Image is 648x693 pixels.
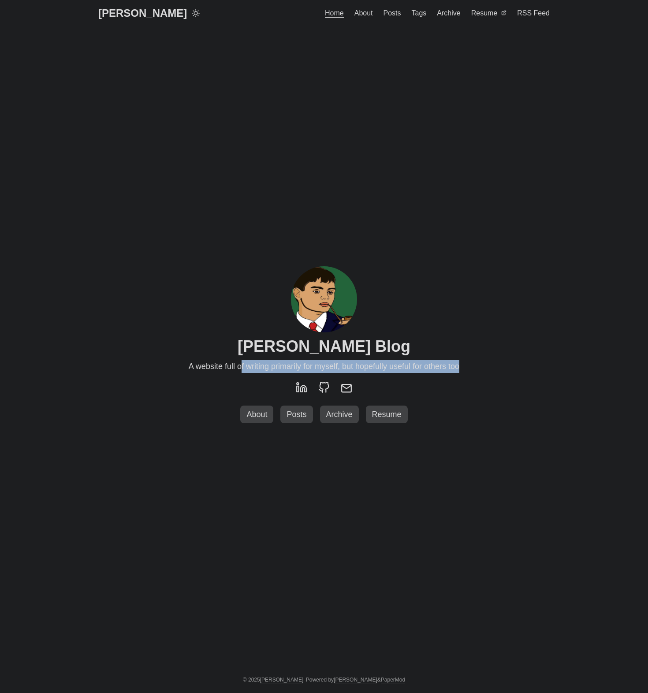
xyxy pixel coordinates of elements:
span: Resume [471,9,498,17]
a: Archive [320,406,359,424]
span: Posts [283,410,310,419]
span: Powered by & [306,677,405,683]
span: Archive [437,9,460,17]
span: About [354,9,373,17]
span: Tags [412,9,427,17]
span: Home [325,9,344,18]
span: A website full of writing primarily for myself, but hopefully useful for others too [189,360,459,373]
a: PaperMod [381,677,405,683]
span: RSS Feed [517,9,550,17]
span: Archive [323,410,356,419]
h1: [PERSON_NAME] Blog [238,337,410,356]
span: About [243,410,271,419]
a: [PERSON_NAME] [334,677,377,683]
img: profile image [291,266,357,332]
a: [PERSON_NAME] [260,677,304,683]
span: Resume [369,410,405,419]
span: Posts [384,9,401,17]
a: Resume [366,406,408,424]
span: © 2025 [243,677,304,683]
a: About [240,406,273,424]
a: Posts [280,406,313,424]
